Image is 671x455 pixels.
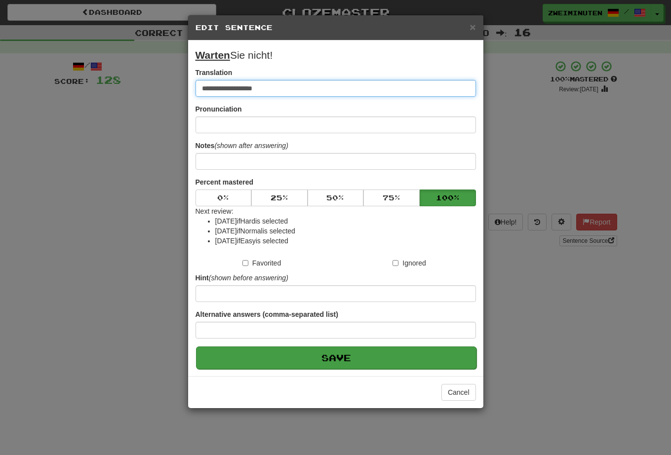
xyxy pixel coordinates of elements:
button: 75% [363,190,420,206]
label: Hint [196,273,288,283]
div: Next review: [196,206,476,246]
p: Sie nicht! [196,48,476,63]
button: Save [196,346,476,369]
label: Translation [196,68,233,77]
li: [DATE] if Normal is selected [215,226,476,236]
label: Notes [196,141,288,151]
label: Percent mastered [196,177,254,187]
div: Percent mastered [196,190,476,206]
em: (shown before answering) [209,274,288,282]
button: 50% [308,190,364,206]
li: [DATE] if Hard is selected [215,216,476,226]
button: 25% [251,190,308,206]
button: 100% [420,190,476,206]
li: [DATE] if Easy is selected [215,236,476,246]
span: × [470,21,475,33]
label: Favorited [242,258,281,268]
button: Close [470,22,475,32]
h5: Edit Sentence [196,23,476,33]
label: Pronunciation [196,104,242,114]
input: Ignored [393,260,398,266]
label: Ignored [393,258,426,268]
em: (shown after answering) [214,142,288,150]
u: Warten [196,49,230,61]
label: Alternative answers (comma-separated list) [196,309,338,319]
input: Favorited [242,260,248,266]
button: Cancel [441,384,476,401]
button: 0% [196,190,252,206]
